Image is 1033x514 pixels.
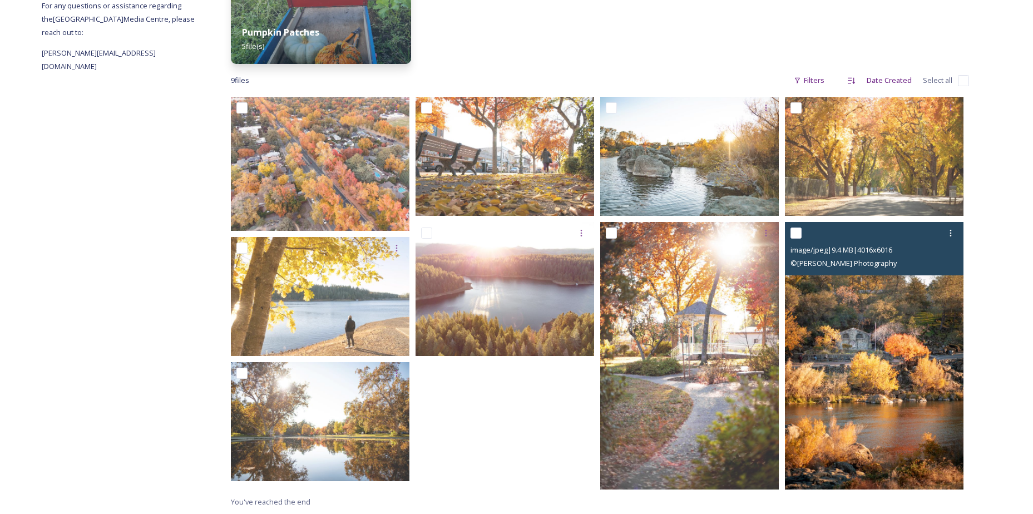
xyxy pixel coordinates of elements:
[231,497,310,507] span: You've reached the end
[231,75,249,86] span: 9 file s
[416,222,594,356] img: Paradise Lake in the Fall_019_Explore Butte County.jpg
[416,97,594,216] img: 202201115_DowntownOroville_005-Explore%20Butte%20County.jpg
[231,237,409,356] img: Paradise Lake in the Fall_014_Explore Butte County.jpg
[923,75,952,86] span: Select all
[788,70,830,91] div: Filters
[790,258,897,268] span: © [PERSON_NAME] Photography
[861,70,917,91] div: Date Created
[242,41,264,51] span: 5 file(s)
[42,48,156,71] span: [PERSON_NAME][EMAIL_ADDRESS][DOMAIN_NAME]
[231,362,409,481] img: 202201115_BidwellPark_017_FULL-Explore%20Butte%20County.jpg
[785,97,963,216] img: 202201115_ChicoTreeFarm_011_FULL-Explore%20Butte%20County.jpg
[600,222,779,490] img: 202201115_SankPark_004-Explore%20Butte%20County.jpg
[790,245,892,255] span: image/jpeg | 9.4 MB | 4016 x 6016
[242,26,319,38] strong: Pumpkin Patches
[42,1,195,37] span: For any questions or assistance regarding the [GEOGRAPHIC_DATA] Media Centre, please reach out to:
[231,97,409,231] img: 202201115_ChicoDrone_010_FULL-Explore%20Butte%20County.jpg
[600,97,779,216] img: 202201115_Water+Bridge_006-Explore%20Butte%20County.jpg
[785,222,963,490] img: 202201115_Water+Bridge_014-Explore%20Butte%20County.jpg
